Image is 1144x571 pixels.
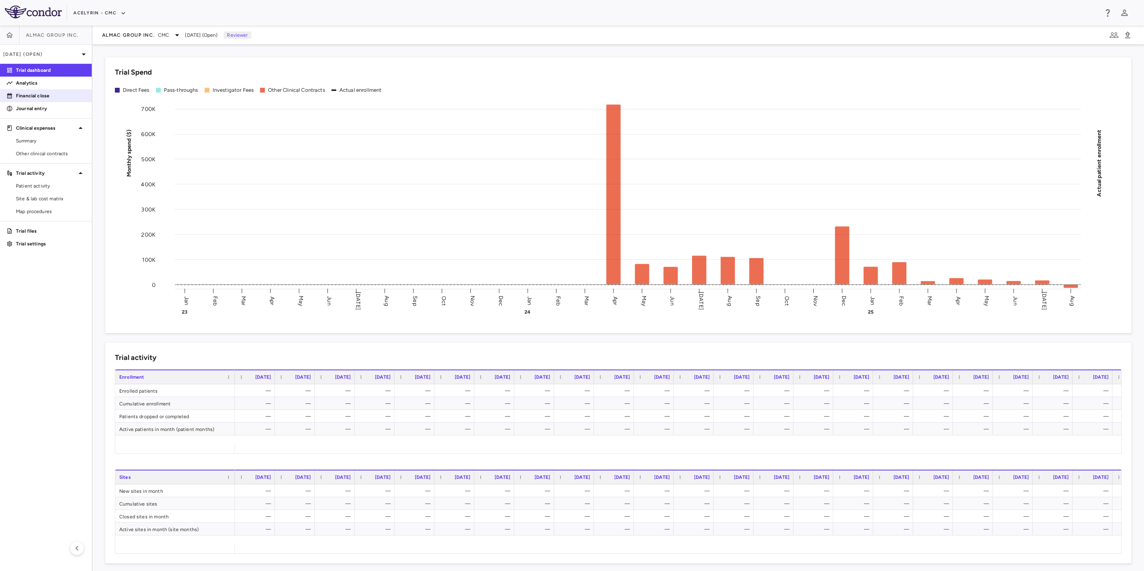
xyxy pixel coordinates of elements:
[295,374,311,380] span: [DATE]
[141,206,156,213] tspan: 300K
[761,384,789,397] div: —
[973,474,989,480] span: [DATE]
[362,384,391,397] div: —
[1040,397,1069,410] div: —
[960,510,989,523] div: —
[840,384,869,397] div: —
[973,374,989,380] span: [DATE]
[783,296,790,305] text: Oct
[383,296,390,306] text: Aug
[854,474,869,480] span: [DATE]
[242,397,271,410] div: —
[1093,474,1108,480] span: [DATE]
[926,296,933,305] text: Mar
[521,510,550,523] div: —
[1040,410,1069,423] div: —
[761,510,789,523] div: —
[583,296,590,305] text: Mar
[880,497,909,510] div: —
[16,137,85,144] span: Summary
[681,410,710,423] div: —
[322,410,351,423] div: —
[601,510,630,523] div: —
[141,131,156,138] tspan: 600K
[3,51,79,58] p: [DATE] (Open)
[669,296,676,305] text: Jun
[119,374,144,380] span: Enrollment
[183,296,190,305] text: Jan
[774,374,789,380] span: [DATE]
[601,497,630,510] div: —
[681,397,710,410] div: —
[295,474,311,480] span: [DATE]
[960,384,989,397] div: —
[442,497,470,510] div: —
[1080,484,1108,497] div: —
[561,484,590,497] div: —
[213,87,254,94] div: Investigator Fees
[654,474,670,480] span: [DATE]
[840,497,869,510] div: —
[920,384,949,397] div: —
[1080,384,1108,397] div: —
[1040,510,1069,523] div: —
[322,523,351,535] div: —
[282,410,311,423] div: —
[362,397,391,410] div: —
[721,384,750,397] div: —
[601,397,630,410] div: —
[880,510,909,523] div: —
[801,410,829,423] div: —
[16,240,85,247] p: Trial settings
[442,510,470,523] div: —
[521,410,550,423] div: —
[255,374,271,380] span: [DATE]
[955,296,962,305] text: Apr
[960,423,989,435] div: —
[158,32,169,39] span: CMC
[920,410,949,423] div: —
[362,523,391,535] div: —
[1000,384,1029,397] div: —
[601,484,630,497] div: —
[1013,374,1029,380] span: [DATE]
[641,295,647,306] text: May
[521,384,550,397] div: —
[1053,474,1069,480] span: [DATE]
[561,497,590,510] div: —
[242,497,271,510] div: —
[115,497,235,510] div: Cumulative sites
[920,484,949,497] div: —
[362,497,391,510] div: —
[840,410,869,423] div: —
[375,474,391,480] span: [DATE]
[73,7,126,20] button: Acelyrin - CMC
[282,397,311,410] div: —
[601,384,630,397] div: —
[812,295,819,306] text: Nov
[734,474,750,480] span: [DATE]
[481,497,510,510] div: —
[1012,296,1019,305] text: Jun
[402,384,430,397] div: —
[880,384,909,397] div: —
[481,384,510,397] div: —
[481,410,510,423] div: —
[16,92,85,99] p: Financial close
[681,423,710,435] div: —
[1041,292,1047,310] text: [DATE]
[561,384,590,397] div: —
[282,423,311,435] div: —
[555,296,562,305] text: Feb
[801,397,829,410] div: —
[614,474,630,480] span: [DATE]
[1000,397,1029,410] div: —
[1000,497,1029,510] div: —
[240,296,247,305] text: Mar
[601,523,630,535] div: —
[1053,374,1069,380] span: [DATE]
[242,410,271,423] div: —
[814,474,829,480] span: [DATE]
[561,410,590,423] div: —
[641,397,670,410] div: —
